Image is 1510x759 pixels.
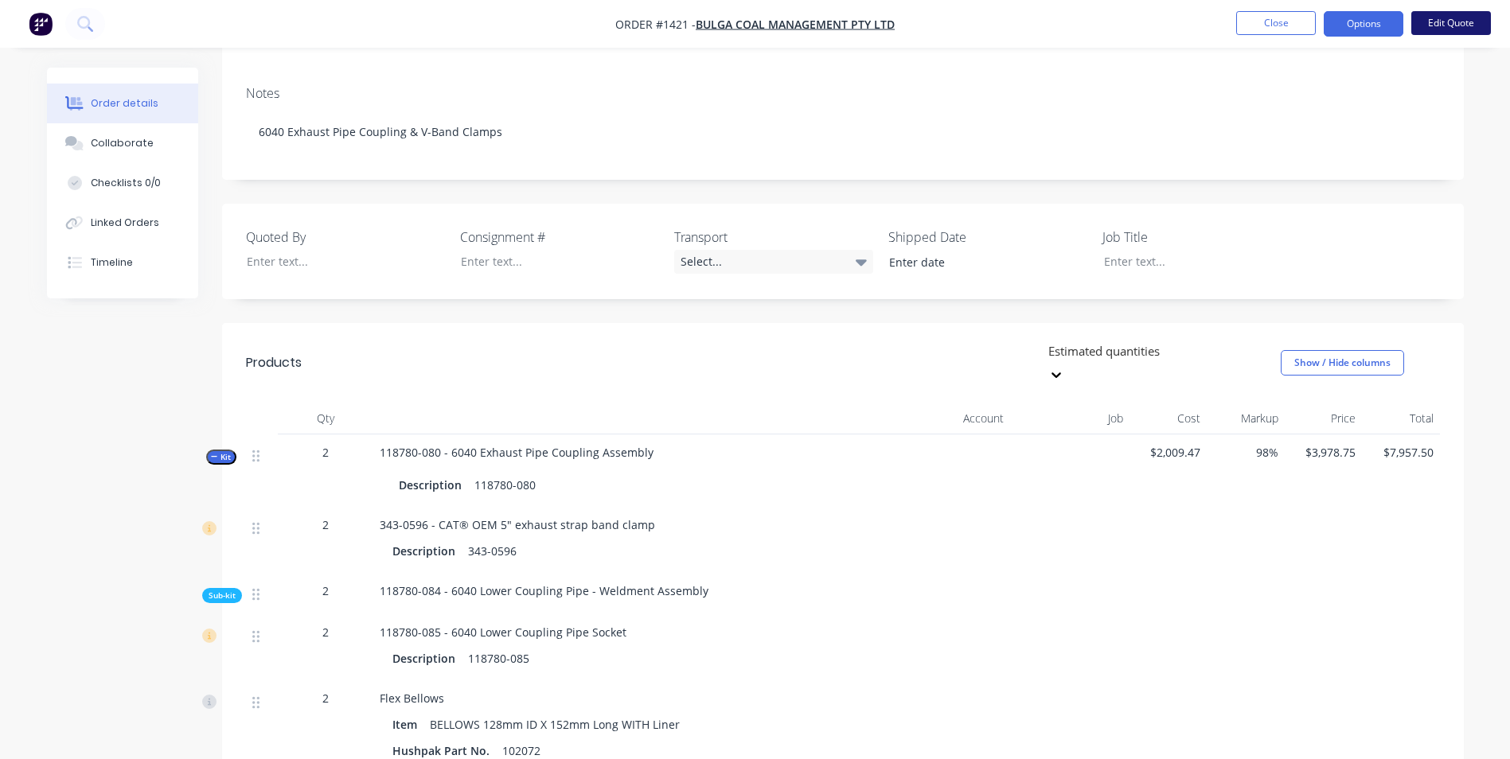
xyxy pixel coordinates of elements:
[211,451,232,463] span: Kit
[1213,444,1278,461] span: 98%
[1236,11,1316,35] button: Close
[468,473,542,496] div: 118780-080
[1324,11,1403,37] button: Options
[674,228,873,247] label: Transport
[91,255,133,270] div: Timeline
[47,243,198,282] button: Timeline
[392,713,423,736] div: Item
[1010,403,1130,434] div: Job
[246,353,302,372] div: Products
[91,96,158,111] div: Order details
[278,403,373,434] div: Qty
[47,203,198,243] button: Linked Orders
[246,86,1440,101] div: Notes
[29,12,53,36] img: Factory
[47,163,198,203] button: Checklists 0/0
[380,517,655,532] span: 343-0596 - CAT® OEM 5" exhaust strap band clamp
[696,17,895,32] a: Bulga Coal Management Pty Ltd
[399,473,468,496] div: Description
[322,624,329,640] span: 2
[246,228,445,247] label: Quoted By
[91,176,161,190] div: Checklists 0/0
[1362,403,1440,434] div: Total
[91,136,154,150] div: Collaborate
[462,539,523,562] div: 343-0596
[1102,228,1301,247] label: Job Title
[392,647,462,670] div: Description
[380,583,708,598] span: 118780-084 - 6040 Lower Coupling Pipe - Weldment Assembly
[322,690,329,706] span: 2
[47,123,198,163] button: Collaborate
[888,228,1087,247] label: Shipped Date
[1136,444,1201,461] span: $2,009.47
[851,403,1010,434] div: Account
[1130,403,1208,434] div: Cost
[206,450,236,465] button: Kit
[674,250,873,274] div: Select...
[322,444,329,461] span: 2
[460,228,659,247] label: Consignment #
[322,516,329,533] span: 2
[1281,350,1404,376] button: Show / Hide columns
[380,625,626,640] span: 118780-085 - 6040 Lower Coupling Pipe Socket
[380,691,444,706] span: Flex Bellows
[380,445,654,460] span: 118780-080 - 6040 Exhaust Pipe Coupling Assembly
[878,251,1076,274] input: Enter date
[423,713,686,736] div: BELLOWS 128mm ID X 152mm Long WITH Liner
[1368,444,1434,461] span: $7,957.50
[615,17,696,32] span: Order #1421 -
[91,216,159,230] div: Linked Orders
[1285,403,1363,434] div: Price
[246,107,1440,156] div: 6040 Exhaust Pipe Coupling & V-Band Clamps
[1207,403,1285,434] div: Markup
[1291,444,1356,461] span: $3,978.75
[392,539,462,562] div: Description
[47,84,198,123] button: Order details
[1411,11,1491,35] button: Edit Quote
[322,582,329,599] span: 2
[209,590,236,601] span: Sub-kit
[462,647,536,670] div: 118780-085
